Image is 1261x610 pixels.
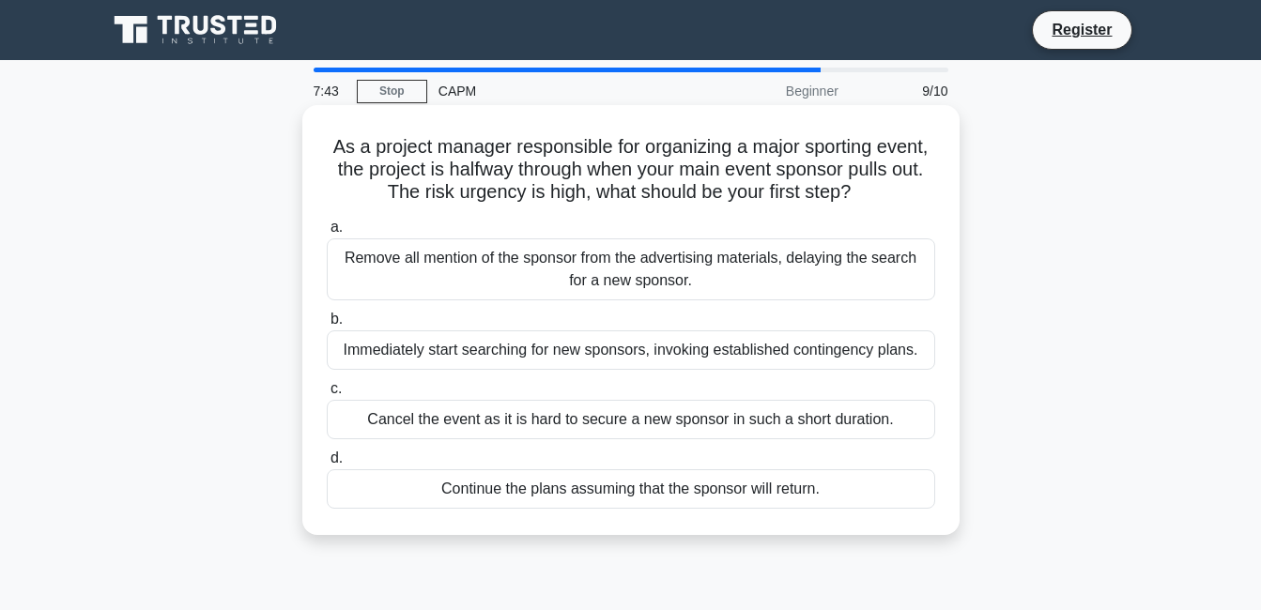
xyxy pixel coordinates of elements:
span: b. [331,311,343,327]
a: Register [1040,18,1123,41]
div: Remove all mention of the sponsor from the advertising materials, delaying the search for a new s... [327,238,935,300]
div: 9/10 [850,72,960,110]
span: c. [331,380,342,396]
div: Cancel the event as it is hard to secure a new sponsor in such a short duration. [327,400,935,439]
div: CAPM [427,72,685,110]
span: d. [331,450,343,465]
div: 7:43 [302,72,357,110]
div: Beginner [685,72,850,110]
span: a. [331,219,343,235]
h5: As a project manager responsible for organizing a major sporting event, the project is halfway th... [325,135,937,205]
div: Immediately start searching for new sponsors, invoking established contingency plans. [327,330,935,370]
div: Continue the plans assuming that the sponsor will return. [327,469,935,509]
a: Stop [357,80,427,103]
